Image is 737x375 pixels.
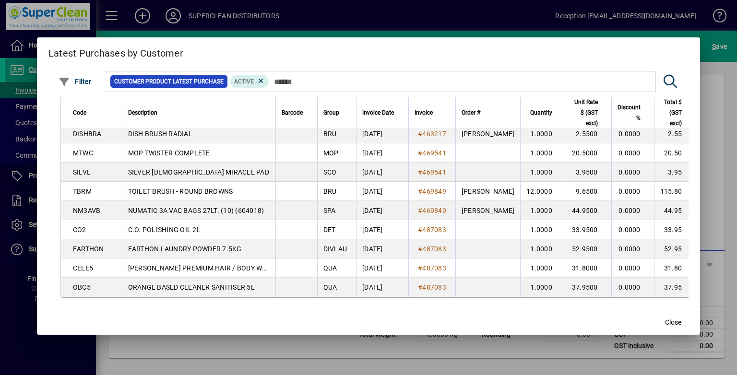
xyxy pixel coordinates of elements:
div: Description [128,107,270,118]
td: 115.80 [654,182,696,201]
td: 0.0000 [611,258,654,278]
td: 0.0000 [611,220,654,239]
td: 9.6500 [566,182,611,201]
span: # [418,226,422,234]
td: 1.0000 [520,278,566,297]
td: 1.0000 [520,143,566,163]
span: BRU [323,187,337,195]
div: Code [73,107,116,118]
span: TOILET BRUSH - ROUND BROWNS [128,187,233,195]
td: [DATE] [356,220,408,239]
span: # [418,207,422,214]
td: [PERSON_NAME] [455,201,520,220]
td: [DATE] [356,278,408,297]
span: # [418,149,422,157]
span: Group [323,107,339,118]
a: #469541 [415,167,450,177]
span: Discount % [618,102,641,123]
div: Total $ (GST excl) [660,97,691,129]
button: Filter [56,73,94,90]
span: SPA [323,207,336,214]
td: 1.0000 [520,201,566,220]
td: 37.95 [654,278,696,297]
td: 0.0000 [611,278,654,297]
span: Description [128,107,157,118]
td: 0.0000 [611,163,654,182]
td: [DATE] [356,143,408,163]
td: [DATE] [356,163,408,182]
td: 3.9500 [566,163,611,182]
span: QUA [323,283,337,291]
span: SILVL [73,168,91,176]
span: DET [323,226,336,234]
td: 31.80 [654,258,696,278]
span: 463217 [422,130,446,138]
a: #487083 [415,224,450,235]
td: 52.9500 [566,239,611,258]
td: 52.95 [654,239,696,258]
a: #487083 [415,263,450,273]
span: CO2 [73,226,86,234]
span: EARTHON [73,245,104,253]
td: 0.0000 [611,182,654,201]
span: Invoice Date [362,107,394,118]
span: # [418,245,422,253]
td: [DATE] [356,124,408,143]
h2: Latest Purchases by Customer [37,37,700,65]
td: 0.0000 [611,201,654,220]
span: 487083 [422,264,446,272]
td: [DATE] [356,182,408,201]
td: 1.0000 [520,239,566,258]
td: 33.95 [654,220,696,239]
span: 469541 [422,149,446,157]
td: 1.0000 [520,258,566,278]
span: 469541 [422,168,446,176]
div: Invoice Date [362,107,403,118]
td: 2.55 [654,124,696,143]
td: [DATE] [356,239,408,258]
td: 37.9500 [566,278,611,297]
div: Order # [462,107,514,118]
span: QUA [323,264,337,272]
td: 0.0000 [611,239,654,258]
span: 487083 [422,245,446,253]
span: # [418,130,422,138]
a: #469541 [415,148,450,158]
span: NM3AVB [73,207,101,214]
span: Filter [59,78,92,85]
mat-chip: Product Activation Status: Active [230,75,269,88]
span: SILVER [DEMOGRAPHIC_DATA] MIRACLE PAD [128,168,269,176]
td: 31.8000 [566,258,611,278]
button: Close [658,314,689,331]
span: EARTHON LAUNDRY POWDER 7.5KG [128,245,242,253]
a: #469849 [415,205,450,216]
span: C.O. POLISHING OIL 2L [128,226,201,234]
span: DIVLAU [323,245,347,253]
div: Quantity [526,107,561,118]
span: TBRM [73,187,92,195]
span: 469849 [422,207,446,214]
td: 44.95 [654,201,696,220]
span: DISHBRA [73,130,102,138]
span: ORANGE BASED CLEANER SANITISER 5L [128,283,255,291]
td: 33.9500 [566,220,611,239]
td: [PERSON_NAME] [455,124,520,143]
span: Close [665,317,681,328]
span: Order # [462,107,480,118]
div: Discount % [618,102,649,123]
td: 3.95 [654,163,696,182]
span: DISH BRUSH RADIAL [128,130,192,138]
td: 20.5000 [566,143,611,163]
td: 44.9500 [566,201,611,220]
span: BRU [323,130,337,138]
div: Barcode [282,107,311,118]
span: SCO [323,168,337,176]
td: 1.0000 [520,163,566,182]
td: [PERSON_NAME] [455,182,520,201]
span: # [418,264,422,272]
span: Invoice [415,107,433,118]
td: 12.0000 [520,182,566,201]
span: # [418,187,422,195]
a: #469849 [415,186,450,197]
span: Code [73,107,86,118]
